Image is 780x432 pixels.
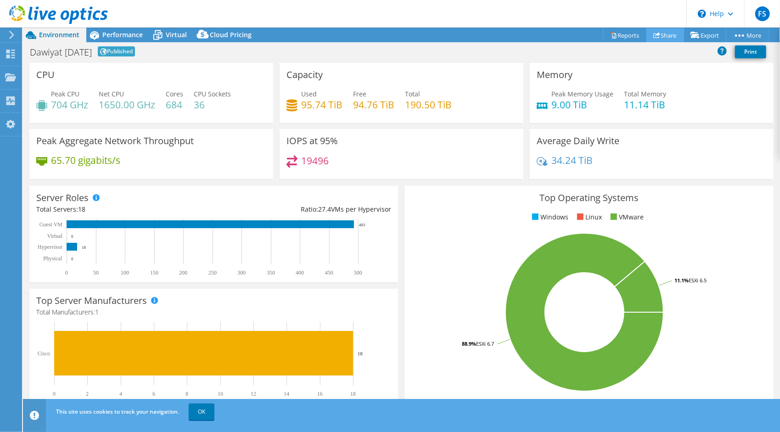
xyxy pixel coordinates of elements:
text: 300 [237,269,246,276]
h4: 94.76 TiB [353,100,394,110]
a: Share [646,28,684,42]
h4: 190.50 TiB [405,100,452,110]
h4: 95.74 TiB [301,100,342,110]
a: OK [189,404,214,420]
h1: Dawiyat [DATE] [30,48,92,57]
text: 6 [152,391,155,397]
a: Print [735,45,766,58]
span: Used [301,90,317,98]
text: 10 [218,391,223,397]
span: FS [755,6,770,21]
li: VMware [608,212,644,222]
span: Performance [102,30,143,39]
a: More [726,28,769,42]
text: 0 [71,234,73,239]
text: 100 [121,269,129,276]
h3: Top Server Manufacturers [36,296,147,306]
div: Ratio: VMs per Hypervisor [214,204,392,214]
text: 18 [358,351,363,356]
tspan: ESXi 6.7 [476,340,494,347]
span: This site uses cookies to track your navigation. [56,408,179,415]
span: Virtual [166,30,187,39]
span: Cloud Pricing [210,30,252,39]
h4: 34.24 TiB [551,155,593,165]
text: 8 [185,391,188,397]
text: Hypervisor [38,244,62,250]
tspan: 11.1% [674,277,689,284]
span: Cores [166,90,183,98]
h4: 704 GHz [51,100,88,110]
text: 18 [82,245,86,250]
h3: Capacity [286,70,323,80]
text: 2 [86,391,89,397]
h3: CPU [36,70,55,80]
h4: Total Manufacturers: [36,307,391,317]
h3: Average Daily Write [537,136,619,146]
text: 4 [119,391,122,397]
span: Total Memory [624,90,666,98]
h4: 1650.00 GHz [99,100,155,110]
tspan: ESXi 6.5 [689,277,707,284]
h4: 11.14 TiB [624,100,666,110]
text: 50 [93,269,99,276]
span: 18 [78,205,85,213]
text: 14 [284,391,289,397]
h3: Server Roles [36,193,89,203]
span: 27.4 [318,205,331,213]
text: 493 [359,223,365,227]
h4: 65.70 gigabits/s [51,155,120,165]
tspan: 88.9% [462,340,476,347]
a: Export [684,28,726,42]
span: Environment [39,30,79,39]
h3: Memory [537,70,572,80]
h3: IOPS at 95% [286,136,338,146]
text: 0 [53,391,56,397]
h4: 684 [166,100,183,110]
text: 150 [150,269,158,276]
text: Physical [43,255,62,262]
div: Total Servers: [36,204,214,214]
text: 400 [296,269,304,276]
text: 16 [317,391,323,397]
span: Net CPU [99,90,124,98]
li: Windows [530,212,569,222]
li: Linux [575,212,602,222]
text: Virtual [47,233,63,239]
span: Published [98,46,135,56]
text: 250 [208,269,217,276]
h3: Top Operating Systems [411,193,766,203]
text: 12 [251,391,256,397]
h4: 9.00 TiB [551,100,613,110]
a: Reports [603,28,647,42]
text: 450 [325,269,333,276]
text: Cisco [38,350,50,357]
svg: \n [698,10,706,18]
text: 500 [354,269,362,276]
span: CPU Sockets [194,90,231,98]
h4: 19496 [301,156,329,166]
span: Peak CPU [51,90,79,98]
text: 18 [350,391,356,397]
text: 200 [179,269,187,276]
h4: 36 [194,100,231,110]
span: 1 [95,308,99,316]
span: Total [405,90,420,98]
text: Guest VM [39,221,62,228]
text: 0 [71,257,73,261]
text: 0 [65,269,68,276]
span: Free [353,90,366,98]
text: 350 [267,269,275,276]
h3: Peak Aggregate Network Throughput [36,136,194,146]
span: Peak Memory Usage [551,90,613,98]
